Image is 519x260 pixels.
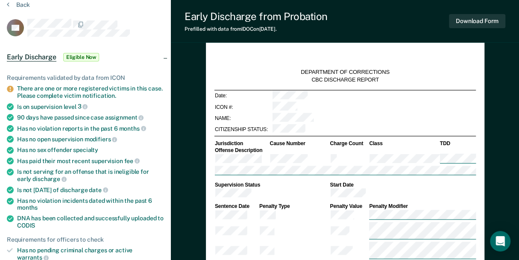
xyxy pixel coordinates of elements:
th: Charge Count [329,140,369,147]
div: CBC DISCHARGE REPORT [311,76,379,83]
div: Is not [DATE] of discharge [17,186,164,194]
span: Early Discharge [7,53,56,61]
div: Is not serving for an offense that is ineligible for early [17,168,164,183]
th: Start Date [329,181,476,188]
td: NAME: [214,113,272,124]
div: Has paid their most recent supervision [17,157,164,165]
button: Back [7,1,30,9]
th: Supervision Status [214,181,329,188]
span: discharge [32,175,67,182]
td: CITIZENSHIP STATUS: [214,124,272,135]
td: Date: [214,90,272,102]
span: modifiers [85,136,117,143]
span: assignment [105,114,144,121]
div: Has no open supervision [17,135,164,143]
div: Has no violation reports in the past 6 [17,125,164,132]
th: Penalty Value [329,203,369,210]
td: ICON #: [214,102,272,113]
th: Cause Number [269,140,329,147]
span: fee [124,158,140,164]
span: Eligible Now [63,53,100,61]
div: Has no violation incidents dated within the past 6 [17,197,164,212]
div: Has no sex offender [17,146,164,154]
div: There are one or more registered victims in this case. Please complete victim notification. [17,85,164,99]
span: CODIS [17,222,35,229]
th: TDD [439,140,476,147]
div: Requirements for officers to check [7,236,164,243]
th: Jurisdiction [214,140,269,147]
div: Requirements validated by data from ICON [7,74,164,82]
div: Is on supervision level [17,103,164,111]
span: date [89,187,108,193]
div: Open Intercom Messenger [490,231,510,251]
th: Offense Description [214,147,269,154]
th: Class [369,140,439,147]
span: 3 [78,103,88,110]
span: months [17,204,38,211]
th: Sentence Date [214,203,258,210]
th: Penalty Type [258,203,329,210]
span: months [119,125,146,132]
div: 90 days have passed since case [17,114,164,121]
button: Download Form [449,14,505,28]
th: Penalty Modifier [369,203,476,210]
span: specialty [73,146,98,153]
div: DNA has been collected and successfully uploaded to [17,215,164,229]
div: Early Discharge from Probation [185,10,328,23]
div: DEPARTMENT OF CORRECTIONS [301,69,390,76]
div: Prefilled with data from IDOC on [DATE] . [185,26,328,32]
